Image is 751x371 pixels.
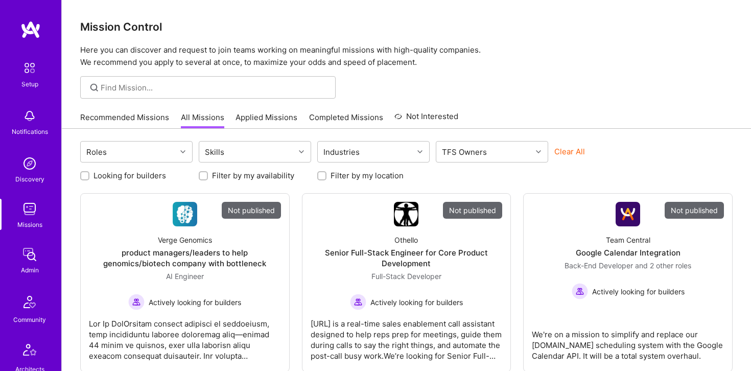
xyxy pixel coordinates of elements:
[321,145,362,159] div: Industries
[89,310,281,361] div: Lor Ip DolOrsitam consect adipisci el seddoeiusm, temp incididuntu laboree doloremag aliq—enimad ...
[166,272,204,281] span: AI Engineer
[89,202,281,363] a: Not publishedCompany LogoVerge Genomicsproduct managers/leaders to help genomics/biotech company ...
[128,294,145,310] img: Actively looking for builders
[19,106,40,126] img: bell
[180,149,185,154] i: icon Chevron
[350,294,366,310] img: Actively looking for builders
[13,314,46,325] div: Community
[80,20,733,33] h3: Mission Control
[158,235,212,245] div: Verge Genomics
[101,82,328,93] input: Find Mission...
[80,44,733,68] p: Here you can discover and request to join teams working on meaningful missions with high-quality ...
[212,170,294,181] label: Filter by my availability
[309,112,383,129] a: Completed Missions
[93,170,166,181] label: Looking for builders
[12,126,48,137] div: Notifications
[149,297,241,308] span: Actively looking for builders
[89,247,281,269] div: product managers/leaders to help genomics/biotech company with bottleneck
[222,202,281,219] div: Not published
[202,145,227,159] div: Skills
[311,202,503,363] a: Not publishedCompany LogoOthelloSenior Full-Stack Engineer for Core Product DevelopmentFull-Stack...
[311,247,503,269] div: Senior Full-Stack Engineer for Core Product Development
[80,112,169,129] a: Recommended Missions
[19,153,40,174] img: discovery
[17,219,42,230] div: Missions
[665,202,724,219] div: Not published
[331,170,404,181] label: Filter by my location
[88,82,100,94] i: icon SearchGrey
[565,261,633,270] span: Back-End Developer
[173,202,197,226] img: Company Logo
[572,283,588,299] img: Actively looking for builders
[15,174,44,184] div: Discovery
[21,79,38,89] div: Setup
[417,149,423,154] i: icon Chevron
[635,261,691,270] span: and 2 other roles
[19,199,40,219] img: teamwork
[536,149,541,154] i: icon Chevron
[576,247,680,258] div: Google Calendar Integration
[394,235,418,245] div: Othello
[181,112,224,129] a: All Missions
[20,20,41,39] img: logo
[532,202,724,363] a: Not publishedCompany LogoTeam CentralGoogle Calendar IntegrationBack-End Developer and 2 other ro...
[21,265,39,275] div: Admin
[394,202,418,226] img: Company Logo
[554,146,585,157] button: Clear All
[606,235,650,245] div: Team Central
[371,272,441,281] span: Full-Stack Developer
[532,321,724,361] div: We're on a mission to simplify and replace our [DOMAIN_NAME] scheduling system with the Google Ca...
[394,110,458,129] a: Not Interested
[19,244,40,265] img: admin teamwork
[19,57,40,79] img: setup
[84,145,109,159] div: Roles
[17,339,42,364] img: Architects
[311,310,503,361] div: [URL] is a real-time sales enablement call assistant designed to help reps prep for meetings, gui...
[439,145,489,159] div: TFS Owners
[592,286,685,297] span: Actively looking for builders
[236,112,297,129] a: Applied Missions
[370,297,463,308] span: Actively looking for builders
[616,202,640,226] img: Company Logo
[299,149,304,154] i: icon Chevron
[17,290,42,314] img: Community
[443,202,502,219] div: Not published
